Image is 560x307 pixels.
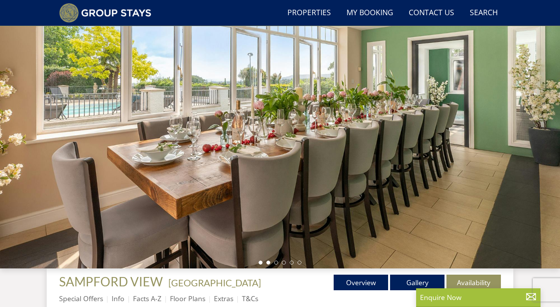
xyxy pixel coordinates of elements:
[59,274,165,289] a: SAMPFORD VIEW
[343,4,396,22] a: My Booking
[165,277,261,288] span: -
[214,294,233,303] a: Extras
[446,275,501,290] a: Availability
[390,275,444,290] a: Gallery
[59,274,163,289] span: SAMPFORD VIEW
[59,294,103,303] a: Special Offers
[284,4,334,22] a: Properties
[334,275,388,290] a: Overview
[168,277,261,288] a: [GEOGRAPHIC_DATA]
[420,292,537,302] p: Enquire Now
[242,294,258,303] a: T&Cs
[59,3,151,23] img: Group Stays
[467,4,501,22] a: Search
[406,4,457,22] a: Contact Us
[133,294,161,303] a: Facts A-Z
[112,294,124,303] a: Info
[170,294,205,303] a: Floor Plans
